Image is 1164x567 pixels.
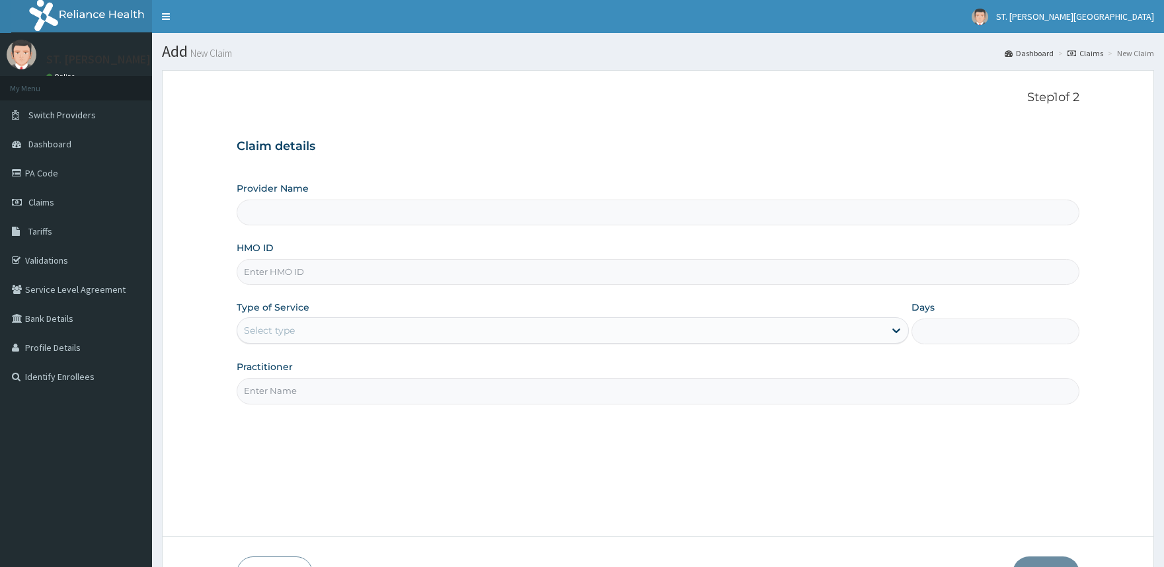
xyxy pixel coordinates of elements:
[28,196,54,208] span: Claims
[237,378,1079,404] input: Enter Name
[1105,48,1154,59] li: New Claim
[237,182,309,195] label: Provider Name
[1005,48,1054,59] a: Dashboard
[28,138,71,150] span: Dashboard
[28,225,52,237] span: Tariffs
[237,360,293,373] label: Practitioner
[7,40,36,69] img: User Image
[28,109,96,121] span: Switch Providers
[237,139,1079,154] h3: Claim details
[162,43,1154,60] h1: Add
[188,48,232,58] small: New Claim
[244,324,295,337] div: Select type
[912,301,935,314] label: Days
[972,9,988,25] img: User Image
[237,301,309,314] label: Type of Service
[237,241,274,254] label: HMO ID
[46,72,78,81] a: Online
[237,91,1079,105] p: Step 1 of 2
[46,54,260,65] p: ST. [PERSON_NAME][GEOGRAPHIC_DATA]
[996,11,1154,22] span: ST. [PERSON_NAME][GEOGRAPHIC_DATA]
[237,259,1079,285] input: Enter HMO ID
[1067,48,1103,59] a: Claims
